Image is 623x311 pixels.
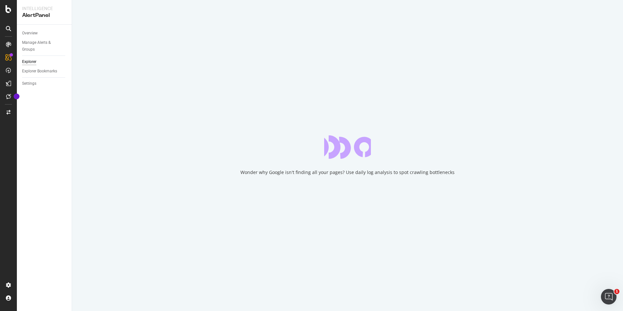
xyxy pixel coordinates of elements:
div: Tooltip anchor [14,93,19,99]
span: 1 [614,289,619,294]
div: Explorer [22,58,36,65]
a: Overview [22,30,67,37]
div: Overview [22,30,38,37]
a: Explorer Bookmarks [22,68,67,75]
div: Explorer Bookmarks [22,68,57,75]
a: Manage Alerts & Groups [22,39,67,53]
div: Intelligence [22,5,67,12]
a: Settings [22,80,67,87]
a: Explorer [22,58,67,65]
div: Settings [22,80,36,87]
div: Wonder why Google isn't finding all your pages? Use daily log analysis to spot crawling bottlenecks [240,169,455,176]
iframe: Intercom live chat [601,289,617,305]
div: AlertPanel [22,12,67,19]
div: Manage Alerts & Groups [22,39,61,53]
div: animation [324,135,371,159]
